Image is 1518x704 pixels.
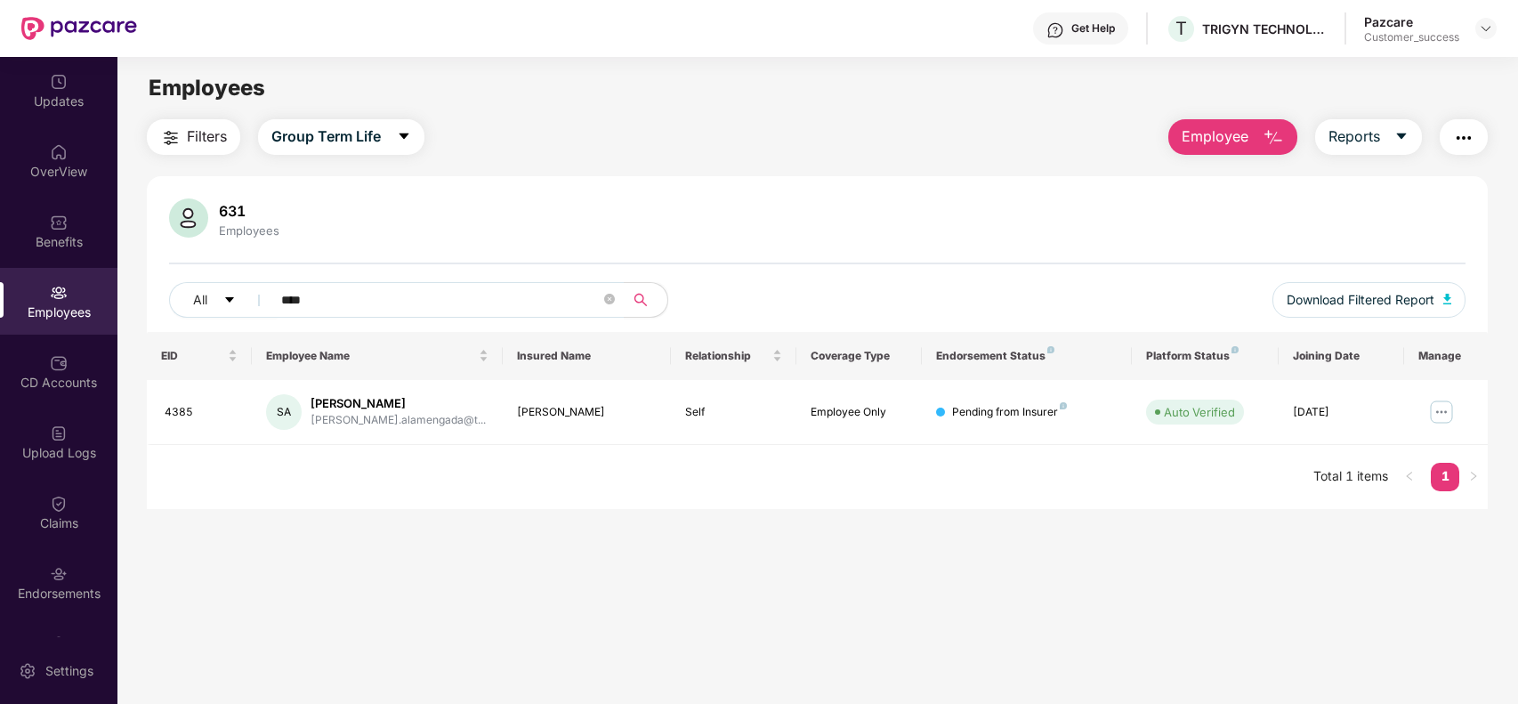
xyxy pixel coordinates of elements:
div: [PERSON_NAME] [311,395,486,412]
span: Reports [1328,125,1380,148]
div: Pazcare [1364,13,1459,30]
span: caret-down [397,129,411,145]
span: close-circle [604,292,615,309]
div: Customer_success [1364,30,1459,45]
img: svg+xml;base64,PHN2ZyBpZD0iRHJvcGRvd24tMzJ4MzIiIHhtbG5zPSJodHRwOi8vd3d3LnczLm9yZy8yMDAwL3N2ZyIgd2... [1479,21,1493,36]
img: svg+xml;base64,PHN2ZyB4bWxucz0iaHR0cDovL3d3dy53My5vcmcvMjAwMC9zdmciIHdpZHRoPSIyNCIgaGVpZ2h0PSIyNC... [160,127,182,149]
th: Joining Date [1279,332,1404,380]
span: Relationship [685,349,769,363]
div: Auto Verified [1164,403,1235,421]
img: svg+xml;base64,PHN2ZyBpZD0iQ2xhaW0iIHhtbG5zPSJodHRwOi8vd3d3LnczLm9yZy8yMDAwL3N2ZyIgd2lkdGg9IjIwIi... [50,495,68,513]
div: Employee Only [811,404,908,421]
span: close-circle [604,294,615,304]
img: svg+xml;base64,PHN2ZyBpZD0iTXlfT3JkZXJzIiBkYXRhLW5hbWU9Ik15IE9yZGVycyIgeG1sbnM9Imh0dHA6Ly93d3cudz... [50,635,68,653]
span: caret-down [1394,129,1409,145]
span: Employee Name [266,349,476,363]
span: right [1468,471,1479,481]
li: 1 [1431,463,1459,491]
li: Previous Page [1395,463,1424,491]
th: Employee Name [252,332,504,380]
div: Get Help [1071,21,1115,36]
div: 4385 [165,404,238,421]
button: right [1459,463,1488,491]
span: Employee [1182,125,1248,148]
span: Group Term Life [271,125,381,148]
span: T [1175,18,1187,39]
button: search [624,282,668,318]
img: svg+xml;base64,PHN2ZyB4bWxucz0iaHR0cDovL3d3dy53My5vcmcvMjAwMC9zdmciIHhtbG5zOnhsaW5rPSJodHRwOi8vd3... [1443,294,1452,304]
span: Employees [149,75,265,101]
div: [DATE] [1293,404,1390,421]
div: Pending from Insurer [952,404,1067,421]
div: Platform Status [1146,349,1264,363]
img: svg+xml;base64,PHN2ZyBpZD0iVXBsb2FkX0xvZ3MiIGRhdGEtbmFtZT0iVXBsb2FkIExvZ3MiIHhtbG5zPSJodHRwOi8vd3... [50,425,68,442]
th: Manage [1404,332,1488,380]
img: svg+xml;base64,PHN2ZyBpZD0iQ0RfQWNjb3VudHMiIGRhdGEtbmFtZT0iQ0QgQWNjb3VudHMiIHhtbG5zPSJodHRwOi8vd3... [50,354,68,372]
th: Insured Name [503,332,670,380]
span: EID [161,349,224,363]
img: svg+xml;base64,PHN2ZyBpZD0iSG9tZSIgeG1sbnM9Imh0dHA6Ly93d3cudzMub3JnLzIwMDAvc3ZnIiB3aWR0aD0iMjAiIG... [50,143,68,161]
span: All [193,290,207,310]
div: TRIGYN TECHNOLOGIES LIMITED [1202,20,1327,37]
button: Filters [147,119,240,155]
img: manageButton [1427,398,1456,426]
img: svg+xml;base64,PHN2ZyB4bWxucz0iaHR0cDovL3d3dy53My5vcmcvMjAwMC9zdmciIHdpZHRoPSI4IiBoZWlnaHQ9IjgiIH... [1060,402,1067,409]
span: left [1404,471,1415,481]
button: Allcaret-down [169,282,278,318]
img: svg+xml;base64,PHN2ZyBpZD0iVXBkYXRlZCIgeG1sbnM9Imh0dHA6Ly93d3cudzMub3JnLzIwMDAvc3ZnIiB3aWR0aD0iMj... [50,73,68,91]
img: svg+xml;base64,PHN2ZyBpZD0iSGVscC0zMngzMiIgeG1sbnM9Imh0dHA6Ly93d3cudzMub3JnLzIwMDAvc3ZnIiB3aWR0aD... [1046,21,1064,39]
div: Self [685,404,782,421]
span: search [624,293,658,307]
img: svg+xml;base64,PHN2ZyB4bWxucz0iaHR0cDovL3d3dy53My5vcmcvMjAwMC9zdmciIHdpZHRoPSI4IiBoZWlnaHQ9IjgiIH... [1047,346,1054,353]
img: svg+xml;base64,PHN2ZyB4bWxucz0iaHR0cDovL3d3dy53My5vcmcvMjAwMC9zdmciIHhtbG5zOnhsaW5rPSJodHRwOi8vd3... [1263,127,1284,149]
span: Filters [187,125,227,148]
img: svg+xml;base64,PHN2ZyBpZD0iQmVuZWZpdHMiIHhtbG5zPSJodHRwOi8vd3d3LnczLm9yZy8yMDAwL3N2ZyIgd2lkdGg9Ij... [50,214,68,231]
li: Next Page [1459,463,1488,491]
span: caret-down [223,294,236,308]
div: [PERSON_NAME].alamengada@t... [311,412,486,429]
button: Group Term Lifecaret-down [258,119,424,155]
div: 631 [215,202,283,220]
div: Employees [215,223,283,238]
img: New Pazcare Logo [21,17,137,40]
button: Reportscaret-down [1315,119,1422,155]
img: svg+xml;base64,PHN2ZyB4bWxucz0iaHR0cDovL3d3dy53My5vcmcvMjAwMC9zdmciIHdpZHRoPSI4IiBoZWlnaHQ9IjgiIH... [1231,346,1239,353]
th: Relationship [671,332,796,380]
li: Total 1 items [1313,463,1388,491]
img: svg+xml;base64,PHN2ZyBpZD0iU2V0dGluZy0yMHgyMCIgeG1sbnM9Imh0dHA6Ly93d3cudzMub3JnLzIwMDAvc3ZnIiB3aW... [19,662,36,680]
img: svg+xml;base64,PHN2ZyB4bWxucz0iaHR0cDovL3d3dy53My5vcmcvMjAwMC9zdmciIHhtbG5zOnhsaW5rPSJodHRwOi8vd3... [169,198,208,238]
img: svg+xml;base64,PHN2ZyBpZD0iRW5kb3JzZW1lbnRzIiB4bWxucz0iaHR0cDovL3d3dy53My5vcmcvMjAwMC9zdmciIHdpZH... [50,565,68,583]
th: Coverage Type [796,332,922,380]
button: Download Filtered Report [1272,282,1466,318]
span: Download Filtered Report [1287,290,1434,310]
button: left [1395,463,1424,491]
img: svg+xml;base64,PHN2ZyB4bWxucz0iaHR0cDovL3d3dy53My5vcmcvMjAwMC9zdmciIHdpZHRoPSIyNCIgaGVpZ2h0PSIyNC... [1453,127,1474,149]
button: Employee [1168,119,1297,155]
div: [PERSON_NAME] [517,404,656,421]
div: Settings [40,662,99,680]
a: 1 [1431,463,1459,490]
img: svg+xml;base64,PHN2ZyBpZD0iRW1wbG95ZWVzIiB4bWxucz0iaHR0cDovL3d3dy53My5vcmcvMjAwMC9zdmciIHdpZHRoPS... [50,284,68,302]
div: Endorsement Status [936,349,1118,363]
div: SA [266,394,302,430]
th: EID [147,332,252,380]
